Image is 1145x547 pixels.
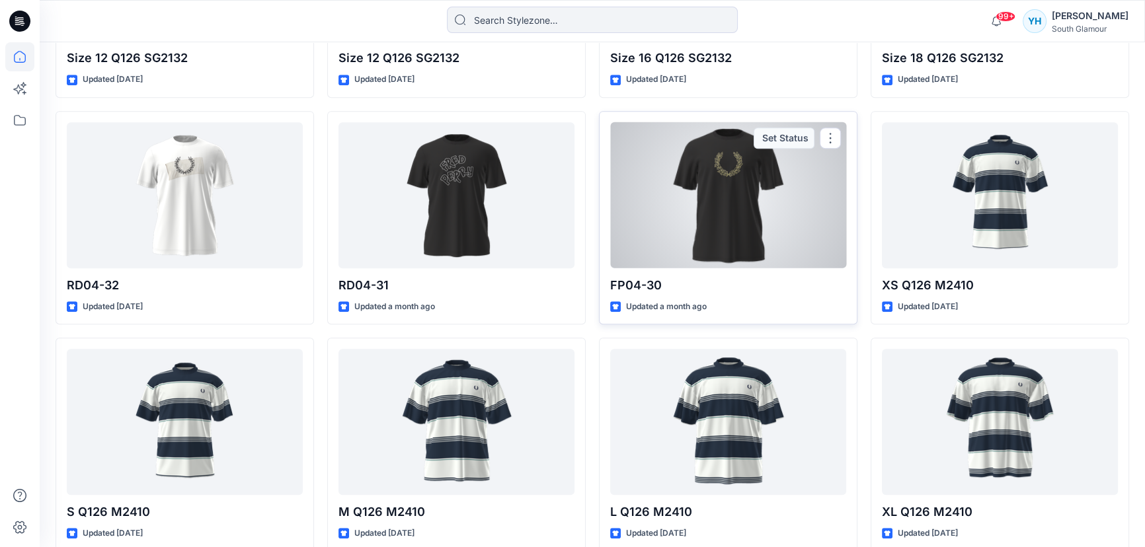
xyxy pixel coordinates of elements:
[447,7,738,33] input: Search Stylezone…
[882,122,1118,268] a: XS Q126 M2410
[354,73,415,87] p: Updated [DATE]
[882,49,1118,67] p: Size 18 Q126 SG2132
[610,503,846,521] p: L Q126 M2410
[898,300,958,314] p: Updated [DATE]
[1052,24,1128,34] div: South Glamour
[882,349,1118,495] a: XL Q126 M2410
[354,527,415,540] p: Updated [DATE]
[898,73,958,87] p: Updated [DATE]
[626,300,707,314] p: Updated a month ago
[338,276,574,295] p: RD04-31
[610,349,846,495] a: L Q126 M2410
[1052,8,1128,24] div: [PERSON_NAME]
[83,300,143,314] p: Updated [DATE]
[882,276,1118,295] p: XS Q126 M2410
[610,49,846,67] p: Size 16 Q126 SG2132
[67,503,303,521] p: S Q126 M2410
[626,73,686,87] p: Updated [DATE]
[83,527,143,540] p: Updated [DATE]
[898,527,958,540] p: Updated [DATE]
[338,503,574,521] p: M Q126 M2410
[882,503,1118,521] p: XL Q126 M2410
[338,122,574,268] a: RD04-31
[996,11,1015,22] span: 99+
[67,276,303,295] p: RD04-32
[626,527,686,540] p: Updated [DATE]
[67,122,303,268] a: RD04-32
[338,49,574,67] p: Size 12 Q126 SG2132
[67,349,303,495] a: S Q126 M2410
[67,49,303,67] p: Size 12 Q126 SG2132
[354,300,435,314] p: Updated a month ago
[338,349,574,495] a: M Q126 M2410
[1023,9,1046,33] div: YH
[610,276,846,295] p: FP04-30
[83,73,143,87] p: Updated [DATE]
[610,122,846,268] a: FP04-30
